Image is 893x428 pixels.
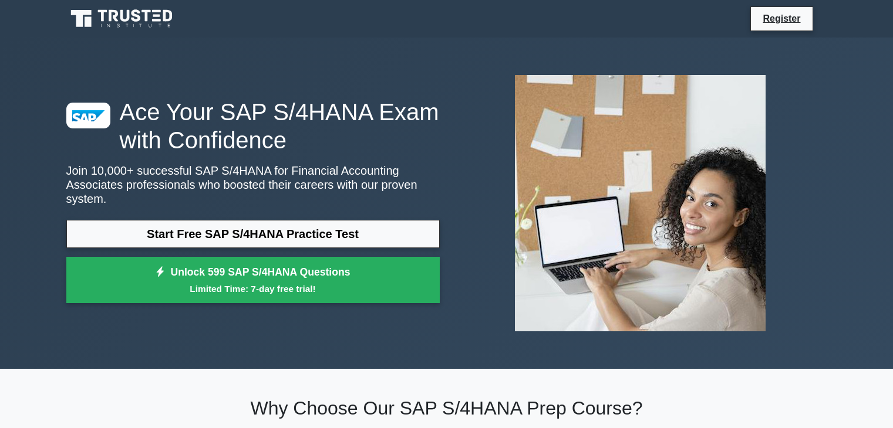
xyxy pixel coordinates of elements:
small: Limited Time: 7-day free trial! [81,282,425,295]
a: Unlock 599 SAP S/4HANA QuestionsLimited Time: 7-day free trial! [66,257,440,304]
h2: Why Choose Our SAP S/4HANA Prep Course? [66,397,827,419]
h1: Ace Your SAP S/4HANA Exam with Confidence [66,98,440,154]
a: Register [756,11,807,26]
p: Join 10,000+ successful SAP S/4HANA for Financial Accounting Associates professionals who boosted... [66,164,440,206]
a: Start Free SAP S/4HANA Practice Test [66,220,440,248]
